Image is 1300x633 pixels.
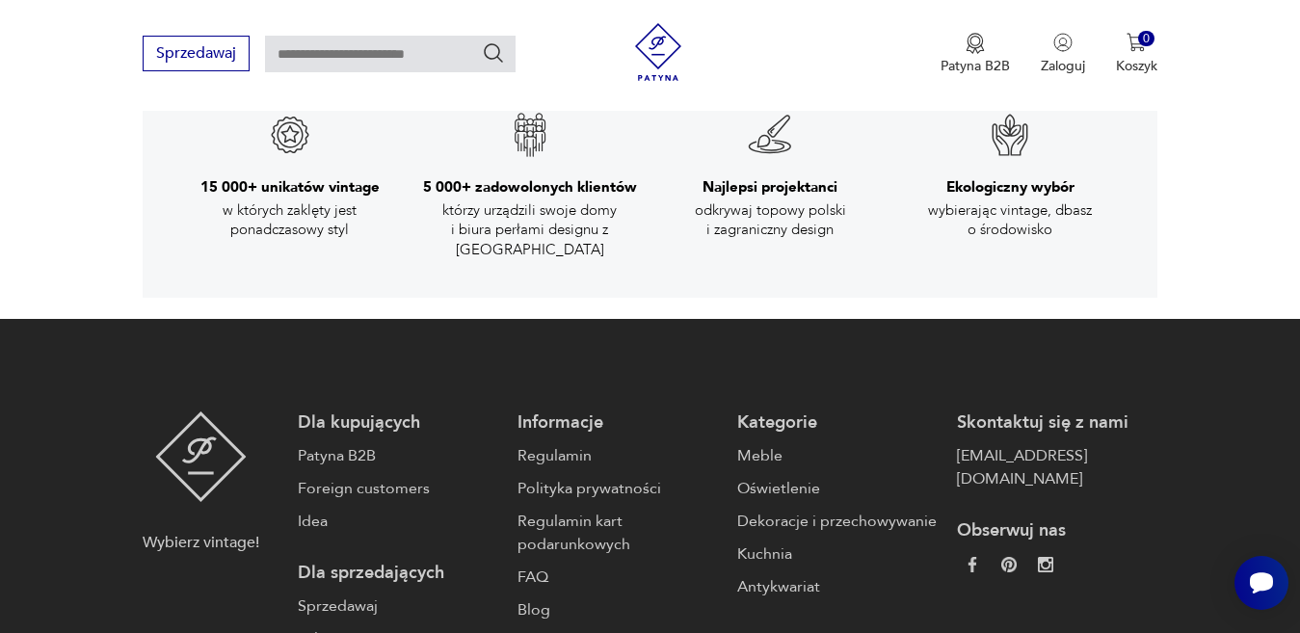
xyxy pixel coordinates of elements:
[1116,57,1157,75] p: Koszyk
[965,557,980,572] img: da9060093f698e4c3cedc1453eec5031.webp
[298,477,498,500] a: Foreign customers
[143,48,250,62] a: Sprzedawaj
[298,510,498,533] a: Idea
[737,444,938,467] a: Meble
[737,477,938,500] a: Oświetlenie
[517,477,718,500] a: Polityka prywatności
[1138,31,1154,47] div: 0
[957,519,1157,542] p: Obserwuj nas
[517,411,718,435] p: Informacje
[737,542,938,566] a: Kuchnia
[143,531,259,554] p: Wybierz vintage!
[747,112,793,158] img: Znak gwarancji jakości
[155,411,247,502] img: Patyna - sklep z meblami i dekoracjami vintage
[703,177,837,197] h3: Najlepsi projektanci
[904,200,1116,240] p: wybierając vintage, dbasz o środowisko
[1127,33,1146,52] img: Ikona koszyka
[941,33,1010,75] a: Ikona medaluPatyna B2B
[946,177,1074,197] h3: Ekologiczny wybór
[1053,33,1073,52] img: Ikonka użytkownika
[987,112,1033,158] img: Znak gwarancji jakości
[184,200,396,240] p: w których zaklęty jest ponadczasowy styl
[664,200,876,240] p: odkrywaj topowy polski i zagraniczny design
[957,411,1157,435] p: Skontaktuj się z nami
[298,562,498,585] p: Dla sprzedających
[200,177,380,197] h3: 15 000+ unikatów vintage
[957,444,1157,490] a: [EMAIL_ADDRESS][DOMAIN_NAME]
[966,33,985,54] img: Ikona medalu
[737,510,938,533] a: Dekoracje i przechowywanie
[941,57,1010,75] p: Patyna B2B
[517,598,718,621] a: Blog
[737,575,938,598] a: Antykwariat
[482,41,505,65] button: Szukaj
[1041,57,1085,75] p: Zaloguj
[298,594,498,618] a: Sprzedawaj
[298,411,498,435] p: Dla kupujących
[517,566,718,589] a: FAQ
[1234,556,1288,610] iframe: Smartsupp widget button
[941,33,1010,75] button: Patyna B2B
[1038,557,1053,572] img: c2fd9cf7f39615d9d6839a72ae8e59e5.webp
[1041,33,1085,75] button: Zaloguj
[629,23,687,81] img: Patyna - sklep z meblami i dekoracjami vintage
[1001,557,1017,572] img: 37d27d81a828e637adc9f9cb2e3d3a8a.webp
[298,444,498,467] a: Patyna B2B
[423,177,637,197] h3: 5 000+ zadowolonych klientów
[517,444,718,467] a: Regulamin
[1116,33,1157,75] button: 0Koszyk
[507,112,553,158] img: Znak gwarancji jakości
[737,411,938,435] p: Kategorie
[424,200,636,259] p: którzy urządzili swoje domy i biura perłami designu z [GEOGRAPHIC_DATA]
[143,36,250,71] button: Sprzedawaj
[267,112,313,158] img: Znak gwarancji jakości
[517,510,718,556] a: Regulamin kart podarunkowych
